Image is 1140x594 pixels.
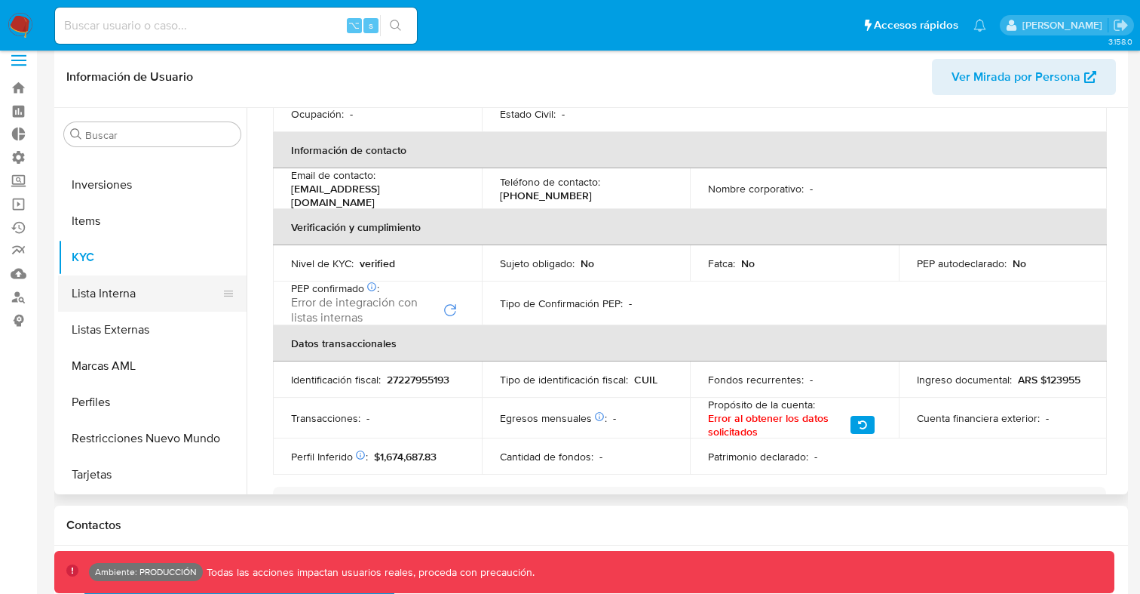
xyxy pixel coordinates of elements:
[58,457,247,493] button: Tarjetas
[1108,35,1132,48] span: 3.158.0
[291,168,375,182] p: Email de contacto :
[917,257,1007,270] p: PEP autodeclarado :
[203,565,535,580] p: Todas las acciones impactan usuarios reales, proceda con precaución.
[917,411,1040,425] p: Cuenta financiera exterior :
[291,107,344,121] p: Ocupación :
[500,297,623,310] p: Tipo de Confirmación PEP :
[634,373,657,386] p: CUIL
[1013,257,1026,270] p: No
[366,411,369,425] p: -
[932,59,1116,95] button: Ver Mirada por Persona
[273,209,1107,245] th: Verificación y cumplimiento
[810,182,813,195] p: -
[369,18,373,32] span: s
[58,312,247,348] button: Listas Externas
[741,257,755,270] p: No
[387,373,449,386] p: 27227955193
[500,257,575,270] p: Sujeto obligado :
[374,449,437,464] span: $1,674,687.83
[273,132,1107,168] th: Información de contacto
[58,420,247,457] button: Restricciones Nuevo Mundo
[708,373,804,386] p: Fondos recurrentes :
[708,398,815,411] p: Propósito de la cuenta :
[291,373,381,386] p: Identificación fiscal :
[443,303,458,318] button: Reintentar
[58,348,247,384] button: Marcas AML
[500,450,593,463] p: Cantidad de fondos :
[708,411,844,439] span: Error al obtener los datos solicitados
[58,239,247,275] button: KYC
[291,257,354,270] p: Nivel de KYC :
[1046,411,1049,425] p: -
[1113,17,1129,33] a: Salir
[1022,18,1108,32] p: lucio.romano@mercadolibre.com
[1018,373,1080,386] p: ARS $123955
[70,128,82,140] button: Buscar
[810,373,813,386] p: -
[599,450,602,463] p: -
[350,107,353,121] p: -
[66,518,1116,533] h1: Contactos
[874,17,958,33] span: Accesos rápidos
[708,450,808,463] p: Patrimonio declarado :
[500,373,628,386] p: Tipo de identificación fiscal :
[55,16,417,35] input: Buscar usuario o caso...
[58,275,234,312] button: Lista Interna
[613,411,616,425] p: -
[291,411,360,425] p: Transacciones :
[917,373,1012,386] p: Ingreso documental :
[708,182,804,195] p: Nombre corporativo :
[348,18,360,32] span: ⌥
[500,107,556,121] p: Estado Civil :
[500,411,607,425] p: Egresos mensuales :
[95,569,197,575] p: Ambiente: PRODUCCIÓN
[973,19,986,32] a: Notificaciones
[273,325,1107,362] th: Datos transaccionales
[380,15,411,36] button: search-icon
[58,384,247,420] button: Perfiles
[814,450,817,463] p: -
[562,107,565,121] p: -
[500,189,592,202] p: [PHONE_NUMBER]
[85,128,234,142] input: Buscar
[708,257,735,270] p: Fatca :
[291,295,440,325] span: Error de integración con listas internas
[360,257,395,270] p: verified
[58,167,247,203] button: Inversiones
[291,282,379,295] p: PEP confirmado :
[291,450,368,463] p: Perfil Inferido :
[58,203,247,239] button: Items
[500,175,600,189] p: Teléfono de contacto :
[581,257,594,270] p: No
[291,182,458,209] p: [EMAIL_ADDRESS][DOMAIN_NAME]
[629,297,632,310] p: -
[952,59,1080,95] span: Ver Mirada por Persona
[66,69,193,85] h1: Información de Usuario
